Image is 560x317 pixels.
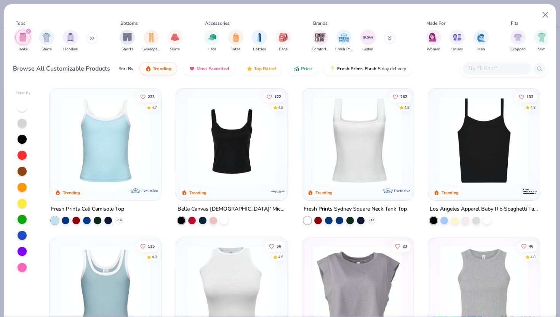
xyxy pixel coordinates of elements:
[208,47,216,52] span: Hats
[530,254,536,260] div: 4.8
[204,30,219,52] button: filter button
[276,30,291,52] div: filter for Bags
[315,32,326,43] img: Comfort Colors Image
[42,47,52,52] span: Shirts
[474,30,489,52] div: filter for Men
[312,30,329,52] button: filter button
[534,30,549,52] div: filter for Slim
[183,62,235,75] button: Most Favorited
[19,33,27,42] img: Tanks Image
[400,95,407,98] span: 262
[123,33,132,42] img: Shorts Image
[136,241,158,252] button: Like
[262,91,285,102] button: Like
[368,218,374,223] span: + 14
[167,30,182,52] div: filter for Skirts
[66,33,75,42] img: Hoodies Image
[362,47,373,52] span: Gildan
[254,66,276,72] span: Top Rated
[378,64,406,73] span: 5 day delivery
[57,96,154,185] img: a25d9891-da96-49f3-a35e-76288174bf3a
[63,47,78,52] span: Hoodies
[184,96,280,185] img: 8af284bf-0d00-45ea-9003-ce4b9a3194ad
[15,30,30,52] div: filter for Tanks
[391,241,411,252] button: Like
[427,47,440,52] span: Women
[538,33,546,42] img: Slim Image
[122,47,133,52] span: Shorts
[136,91,158,102] button: Like
[522,184,538,199] img: Los Angeles Apparel logo
[63,30,78,52] button: filter button
[337,66,376,72] span: Fresh Prints Flash
[63,30,78,52] div: filter for Hoodies
[252,30,267,52] div: filter for Bottles
[538,47,546,52] span: Slim
[280,96,376,185] img: 80dc4ece-0e65-4f15-94a6-2a872a258fbd
[526,95,533,98] span: 133
[142,47,160,52] span: Sweatpants
[147,33,155,42] img: Sweatpants Image
[310,96,406,185] img: 94a2aa95-cd2b-4983-969b-ecd512716e9a
[39,30,54,52] div: filter for Shirts
[16,20,26,27] div: Tops
[394,188,410,193] span: Exclusive
[153,66,171,72] span: Trending
[205,20,230,27] div: Accessories
[120,30,135,52] button: filter button
[324,62,412,75] button: Fresh Prints Flash5 day delivery
[474,30,489,52] button: filter button
[278,105,283,110] div: 4.9
[167,30,182,52] button: filter button
[178,204,286,214] div: Bella Canvas [DEMOGRAPHIC_DATA]' Micro Ribbed Scoop Tank
[152,254,157,260] div: 4.8
[330,66,336,72] img: flash.gif
[403,245,407,248] span: 23
[241,62,282,75] button: Top Rated
[362,32,374,43] img: Gildan Image
[510,47,526,52] span: Cropped
[197,66,229,72] span: Most Favorited
[288,62,318,75] button: Price
[120,30,135,52] div: filter for Shorts
[389,91,411,102] button: Like
[16,90,31,96] div: Filter By
[42,33,51,42] img: Shirts Image
[338,32,350,43] img: Fresh Prints Image
[426,30,441,52] div: filter for Women
[511,20,518,27] div: Fits
[170,47,180,52] span: Skirts
[530,105,536,110] div: 4.8
[312,30,329,52] div: filter for Comfort Colors
[253,47,266,52] span: Bottles
[312,47,329,52] span: Comfort Colors
[335,47,353,52] span: Fresh Prints
[510,30,526,52] button: filter button
[270,184,285,199] img: Bella + Canvas logo
[451,47,463,52] span: Unisex
[265,241,285,252] button: Like
[228,30,243,52] div: filter for Totes
[278,254,283,260] div: 4.6
[171,33,179,42] img: Skirts Image
[304,204,407,214] div: Fresh Prints Sydney Square Neck Tank Top
[426,30,441,52] button: filter button
[189,66,195,72] img: most_fav.gif
[453,33,462,42] img: Unisex Image
[274,95,281,98] span: 122
[152,105,157,110] div: 4.7
[529,245,533,248] span: 46
[232,33,240,42] img: Totes Image
[39,30,54,52] button: filter button
[406,96,502,185] img: 63ed7c8a-03b3-4701-9f69-be4b1adc9c5f
[252,30,267,52] button: filter button
[142,30,160,52] div: filter for Sweatpants
[538,8,553,22] button: Close
[450,30,465,52] div: filter for Unisex
[120,20,138,27] div: Bottoms
[534,30,549,52] button: filter button
[148,245,155,248] span: 125
[429,33,438,42] img: Women Image
[510,30,526,52] div: filter for Cropped
[276,30,291,52] button: filter button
